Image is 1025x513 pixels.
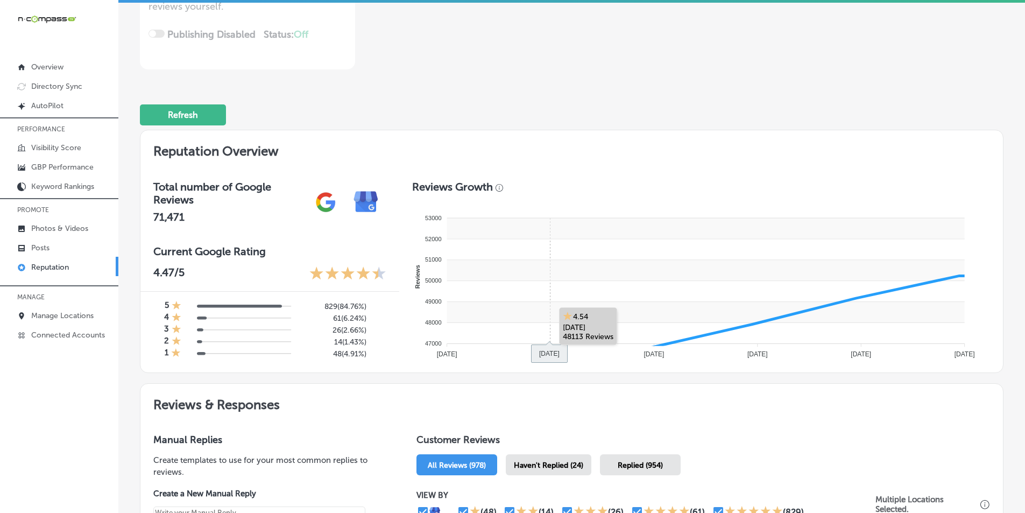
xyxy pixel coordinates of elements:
[437,350,457,358] tspan: [DATE]
[172,324,181,336] div: 1 Star
[425,298,442,305] tspan: 49000
[955,350,975,358] tspan: [DATE]
[414,265,421,289] text: Reviews
[153,489,365,498] label: Create a New Manual Reply
[172,312,181,324] div: 1 Star
[300,302,366,311] h5: 829 ( 84.76% )
[172,300,181,312] div: 1 Star
[425,215,442,221] tspan: 53000
[300,349,366,359] h5: 48 ( 4.91% )
[425,256,442,263] tspan: 51000
[644,350,664,358] tspan: [DATE]
[309,266,386,283] div: 4.47 Stars
[164,324,169,336] h4: 3
[618,461,663,470] span: Replied (954)
[172,336,181,348] div: 1 Star
[851,350,871,358] tspan: [DATE]
[540,350,561,358] tspan: [DATE]
[425,277,442,284] tspan: 50000
[31,62,63,72] p: Overview
[31,143,81,152] p: Visibility Score
[31,331,105,340] p: Connected Accounts
[153,454,382,478] p: Create templates to use for your most common replies to reviews.
[346,182,386,222] img: e7ababfa220611ac49bdb491a11684a6.png
[428,461,486,470] span: All Reviews (978)
[31,243,50,252] p: Posts
[425,236,442,242] tspan: 52000
[31,182,94,191] p: Keyword Rankings
[31,163,94,172] p: GBP Performance
[164,336,169,348] h4: 2
[425,319,442,326] tspan: 48000
[153,180,306,206] h3: Total number of Google Reviews
[164,312,169,324] h4: 4
[153,266,185,283] p: 4.47 /5
[31,82,82,91] p: Directory Sync
[31,224,88,233] p: Photos & Videos
[416,490,875,500] p: VIEW BY
[514,461,583,470] span: Haven't Replied (24)
[140,130,1003,167] h2: Reputation Overview
[300,338,366,347] h5: 14 ( 1.43% )
[747,350,768,358] tspan: [DATE]
[165,300,169,312] h4: 5
[140,104,226,125] button: Refresh
[153,434,382,446] h3: Manual Replies
[140,384,1003,421] h2: Reviews & Responses
[165,348,168,360] h4: 1
[31,263,69,272] p: Reputation
[31,311,94,320] p: Manage Locations
[17,14,76,24] img: 660ab0bf-5cc7-4cb8-ba1c-48b5ae0f18e60NCTV_CLogo_TV_Black_-500x88.png
[425,340,442,347] tspan: 47000
[171,348,181,360] div: 1 Star
[31,101,63,110] p: AutoPilot
[306,182,346,222] img: gPZS+5FD6qPJAAAAABJRU5ErkJggg==
[300,326,366,335] h5: 26 ( 2.66% )
[153,210,306,223] h2: 71,471
[153,245,386,258] h3: Current Google Rating
[412,180,493,193] h3: Reviews Growth
[416,434,990,450] h1: Customer Reviews
[300,314,366,323] h5: 61 ( 6.24% )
